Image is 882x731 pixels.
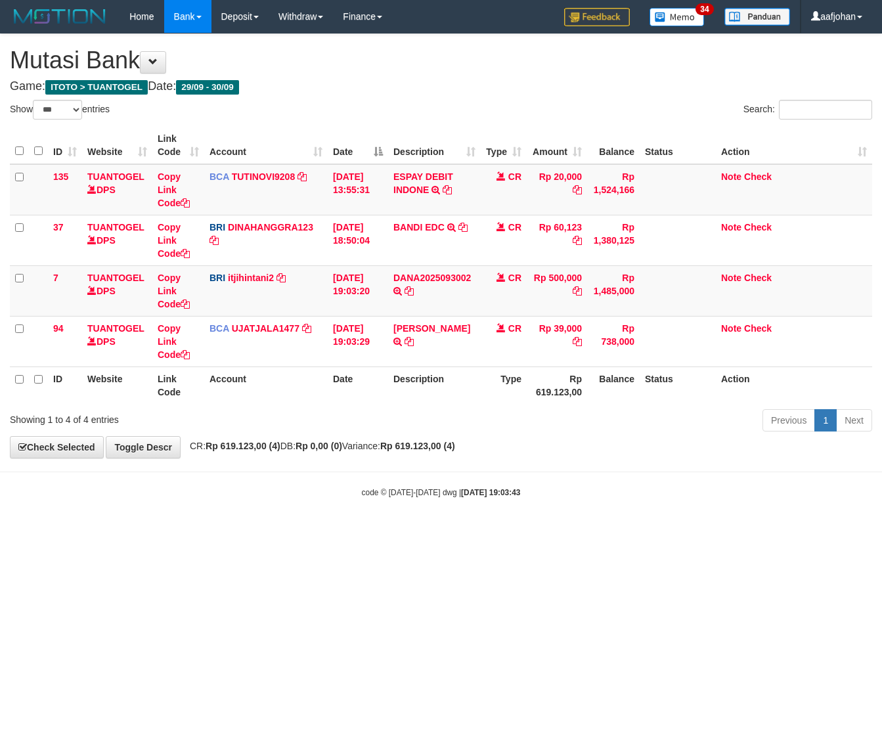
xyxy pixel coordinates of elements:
td: [DATE] 13:55:31 [328,164,388,215]
td: [DATE] 19:03:20 [328,265,388,316]
strong: Rp 619.123,00 (4) [206,441,280,451]
a: BANDI EDC [393,222,445,233]
a: DANA2025093002 [393,273,471,283]
span: CR: DB: Variance: [183,441,455,451]
span: CR [508,171,521,182]
span: 7 [53,273,58,283]
td: Rp 500,000 [527,265,587,316]
img: Feedback.jpg [564,8,630,26]
a: TUANTOGEL [87,171,144,182]
td: DPS [82,164,152,215]
a: TUANTOGEL [87,323,144,334]
a: Copy DINAHANGGRA123 to clipboard [209,235,219,246]
td: Rp 1,485,000 [587,265,640,316]
a: Copy BANDI EDC to clipboard [458,222,468,233]
td: DPS [82,215,152,265]
span: BRI [209,222,225,233]
td: Rp 39,000 [527,316,587,366]
a: UJATJALA1477 [232,323,299,334]
td: Rp 60,123 [527,215,587,265]
a: Copy Link Code [158,222,190,259]
strong: Rp 619.123,00 (4) [380,441,455,451]
span: CR [508,273,521,283]
h4: Game: Date: [10,80,872,93]
td: Rp 20,000 [527,164,587,215]
span: BCA [209,323,229,334]
th: Link Code [152,366,204,404]
a: Copy TUTINOVI9208 to clipboard [298,171,307,182]
th: Status [640,127,716,164]
a: ESPAY DEBIT INDONE [393,171,453,195]
a: itjihintani2 [228,273,274,283]
td: Rp 738,000 [587,316,640,366]
a: TUANTOGEL [87,222,144,233]
span: 135 [53,171,68,182]
td: DPS [82,316,152,366]
select: Showentries [33,100,82,120]
a: Check Selected [10,436,104,458]
a: DINAHANGGRA123 [228,222,313,233]
td: [DATE] 19:03:29 [328,316,388,366]
th: Link Code: activate to sort column ascending [152,127,204,164]
span: ITOTO > TUANTOGEL [45,80,148,95]
th: Account [204,366,328,404]
td: Rp 1,524,166 [587,164,640,215]
th: Website [82,366,152,404]
span: 29/09 - 30/09 [176,80,239,95]
th: Amount: activate to sort column ascending [527,127,587,164]
img: Button%20Memo.svg [650,8,705,26]
small: code © [DATE]-[DATE] dwg | [362,488,521,497]
a: Check [744,273,772,283]
span: BRI [209,273,225,283]
span: 37 [53,222,64,233]
div: Showing 1 to 4 of 4 entries [10,408,358,426]
th: Status [640,366,716,404]
a: Copy Link Code [158,323,190,360]
span: 34 [695,3,713,15]
th: ID [48,366,82,404]
th: Type [481,366,527,404]
a: Next [836,409,872,432]
strong: Rp 0,00 (0) [296,441,342,451]
th: Rp 619.123,00 [527,366,587,404]
span: CR [508,323,521,334]
td: Rp 1,380,125 [587,215,640,265]
input: Search: [779,100,872,120]
a: Copy Rp 60,123 to clipboard [573,235,582,246]
th: Website: activate to sort column ascending [82,127,152,164]
th: Type: activate to sort column ascending [481,127,527,164]
a: Check [744,222,772,233]
th: Description [388,366,481,404]
img: panduan.png [724,8,790,26]
th: Action [716,366,872,404]
span: BCA [209,171,229,182]
a: Copy Link Code [158,273,190,309]
a: TUANTOGEL [87,273,144,283]
th: ID: activate to sort column ascending [48,127,82,164]
label: Show entries [10,100,110,120]
a: Copy DIKA HERMAWA to clipboard [405,336,414,347]
a: Copy Link Code [158,171,190,208]
a: Toggle Descr [106,436,181,458]
td: [DATE] 18:50:04 [328,215,388,265]
strong: [DATE] 19:03:43 [461,488,520,497]
a: Copy UJATJALA1477 to clipboard [302,323,311,334]
label: Search: [743,100,872,120]
img: MOTION_logo.png [10,7,110,26]
a: Note [721,273,741,283]
th: Description: activate to sort column ascending [388,127,481,164]
th: Account: activate to sort column ascending [204,127,328,164]
a: Copy Rp 39,000 to clipboard [573,336,582,347]
a: Copy itjihintani2 to clipboard [276,273,286,283]
th: Balance [587,127,640,164]
a: Check [744,323,772,334]
a: [PERSON_NAME] [393,323,470,334]
th: Balance [587,366,640,404]
a: Copy ESPAY DEBIT INDONE to clipboard [443,185,452,195]
a: Note [721,171,741,182]
th: Date: activate to sort column descending [328,127,388,164]
a: Note [721,222,741,233]
a: 1 [814,409,837,432]
a: Copy Rp 500,000 to clipboard [573,286,582,296]
span: 94 [53,323,64,334]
